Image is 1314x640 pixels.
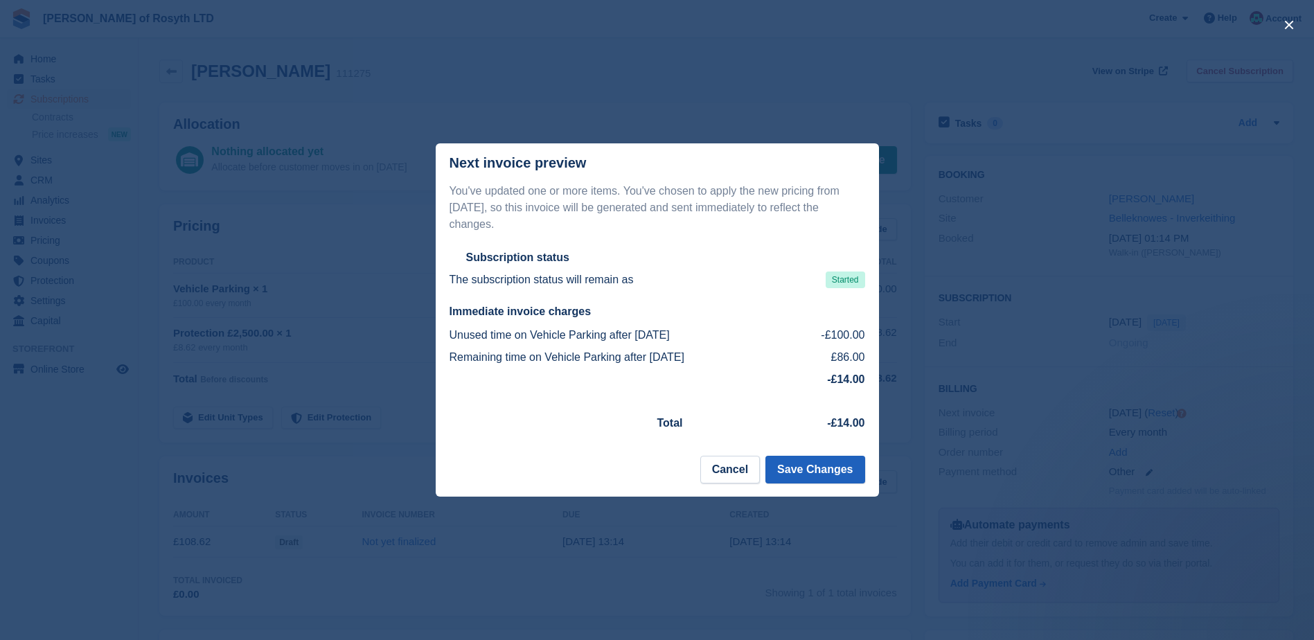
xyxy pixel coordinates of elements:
p: You've updated one or more items. You've chosen to apply the new pricing from [DATE], so this inv... [450,183,865,233]
button: close [1278,14,1300,36]
strong: Total [657,417,683,429]
td: -£100.00 [799,324,864,346]
p: The subscription status will remain as [450,272,634,288]
button: Save Changes [765,456,864,483]
span: Started [826,272,865,288]
td: Remaining time on Vehicle Parking after [DATE] [450,346,800,368]
h2: Subscription status [466,251,569,265]
p: Next invoice preview [450,155,587,171]
strong: -£14.00 [827,417,864,429]
strong: -£14.00 [827,373,864,385]
td: Unused time on Vehicle Parking after [DATE] [450,324,800,346]
h2: Immediate invoice charges [450,305,865,319]
button: Cancel [700,456,760,483]
td: £86.00 [799,346,864,368]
